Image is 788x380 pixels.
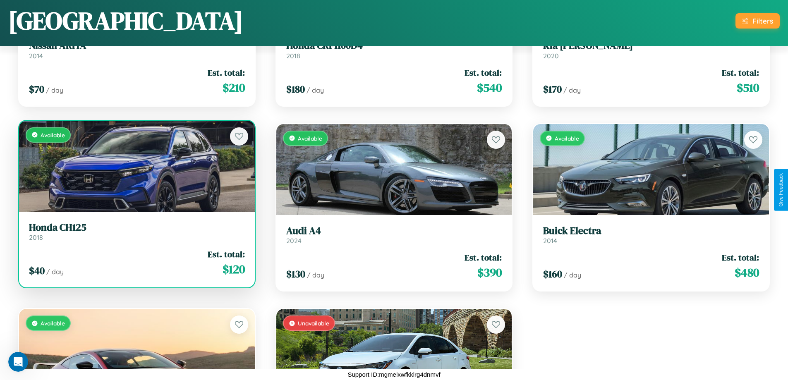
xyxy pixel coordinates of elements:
span: $ 210 [223,79,245,96]
span: / day [307,86,324,94]
span: $ 510 [737,79,759,96]
span: Est. total: [208,67,245,79]
span: / day [307,271,324,279]
button: Filters [735,13,780,29]
span: 2024 [286,237,302,245]
h3: Kia [PERSON_NAME] [543,40,759,52]
span: Available [555,135,579,142]
a: Audi A42024 [286,225,502,245]
span: Est. total: [722,251,759,263]
span: Available [298,135,322,142]
h3: Honda CH125 [29,222,245,234]
span: $ 180 [286,82,305,96]
div: Give Feedback [778,173,784,207]
div: Filters [752,17,773,25]
a: Nissan ARIYA2014 [29,40,245,60]
span: Est. total: [208,248,245,260]
span: Est. total: [465,251,502,263]
span: 2018 [286,52,300,60]
span: / day [564,271,581,279]
a: Kia [PERSON_NAME]2020 [543,40,759,60]
span: $ 120 [223,261,245,277]
h3: Audi A4 [286,225,502,237]
a: Buick Electra2014 [543,225,759,245]
span: $ 70 [29,82,44,96]
span: $ 40 [29,264,45,277]
span: Available [41,131,65,139]
span: Est. total: [465,67,502,79]
span: $ 540 [477,79,502,96]
h3: Nissan ARIYA [29,40,245,52]
h3: Buick Electra [543,225,759,237]
span: $ 160 [543,267,562,281]
p: Support ID: mgmelxwfkklrg4dnmvf [347,369,440,380]
span: / day [563,86,581,94]
span: $ 480 [735,264,759,281]
span: Est. total: [722,67,759,79]
span: $ 390 [477,264,502,281]
a: Honda CH1252018 [29,222,245,242]
span: Unavailable [298,320,329,327]
span: 2018 [29,233,43,241]
h3: Honda CRF1100D4 [286,40,502,52]
span: 2014 [29,52,43,60]
span: / day [46,86,63,94]
span: $ 130 [286,267,305,281]
span: 2020 [543,52,559,60]
span: / day [46,268,64,276]
h1: [GEOGRAPHIC_DATA] [8,4,243,38]
span: 2014 [543,237,557,245]
span: Available [41,320,65,327]
a: Honda CRF1100D42018 [286,40,502,60]
iframe: Intercom live chat [8,352,28,372]
span: $ 170 [543,82,562,96]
